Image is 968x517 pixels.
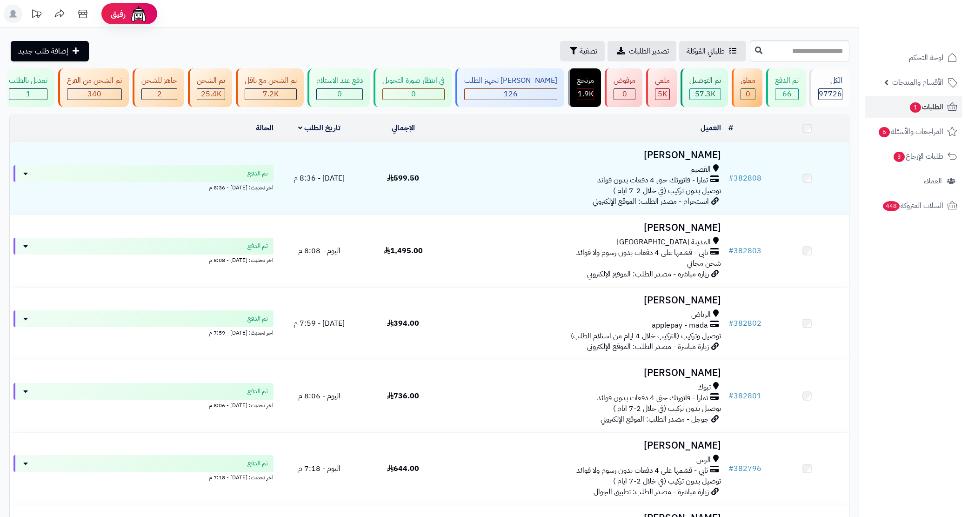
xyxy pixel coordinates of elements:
span: # [728,390,734,402]
span: 0 [622,88,627,100]
div: اخر تحديث: [DATE] - 8:36 م [13,182,274,192]
span: 340 [87,88,101,100]
a: #382796 [728,463,761,474]
a: دفع عند الاستلام 0 [306,68,372,107]
a: تم الدفع 66 [764,68,808,107]
a: #382802 [728,318,761,329]
span: اليوم - 8:06 م [298,390,340,402]
span: اليوم - 7:18 م [298,463,340,474]
span: 25.4K [201,88,221,100]
a: إضافة طلب جديد [11,41,89,61]
div: [PERSON_NAME] تجهيز الطلب [464,75,557,86]
span: زيارة مباشرة - مصدر الطلب: الموقع الإلكتروني [587,269,709,280]
span: 2 [157,88,162,100]
span: انستجرام - مصدر الطلب: الموقع الإلكتروني [593,196,709,207]
span: # [728,463,734,474]
span: 736.00 [387,390,419,402]
span: 126 [504,88,518,100]
span: 448 [882,201,900,212]
div: تم الشحن [197,75,225,86]
a: تم الشحن مع ناقل 7.2K [234,68,306,107]
span: الأقسام والمنتجات [892,76,943,89]
span: توصيل بدون تركيب (في خلال 2-7 ايام ) [613,185,721,196]
span: إضافة طلب جديد [18,46,68,57]
div: تم الشحن من الفرع [67,75,122,86]
a: في انتظار صورة التحويل 0 [372,68,454,107]
div: 57278 [690,89,721,100]
span: طلباتي المُوكلة [687,46,725,57]
span: 0 [337,88,342,100]
div: 66 [775,89,798,100]
div: تعديل بالطلب [9,75,47,86]
span: 97726 [819,88,842,100]
span: تابي - قسّمها على 4 دفعات بدون رسوم ولا فوائد [576,465,708,476]
span: تمارا - فاتورتك حتى 4 دفعات بدون فوائد [597,175,708,186]
span: تابي - قسّمها على 4 دفعات بدون رسوم ولا فوائد [576,248,708,258]
div: مرتجع [577,75,594,86]
div: في انتظار صورة التحويل [382,75,445,86]
span: جوجل - مصدر الطلب: الموقع الإلكتروني [601,414,709,425]
a: طلبات الإرجاع3 [865,145,962,168]
a: الحالة [256,122,274,134]
div: 1858 [577,89,594,100]
a: #382808 [728,173,761,184]
span: تم الدفع [247,387,268,396]
a: تصدير الطلبات [608,41,676,61]
span: الطلبات [909,101,943,114]
div: 0 [383,89,444,100]
a: الطلبات1 [865,96,962,118]
span: تصدير الطلبات [629,46,669,57]
a: الإجمالي [392,122,415,134]
span: [DATE] - 7:59 م [294,318,345,329]
div: ملغي [655,75,670,86]
a: السلات المتروكة448 [865,195,962,217]
span: 1,495.00 [384,245,423,256]
div: مرفوض [614,75,635,86]
a: طلباتي المُوكلة [679,41,746,61]
span: تم الدفع [247,242,268,251]
span: تم الدفع [247,459,268,468]
span: شحن مجاني [687,258,721,269]
a: مرفوض 0 [603,68,644,107]
a: # [728,122,733,134]
img: logo-2.png [905,13,959,33]
span: توصيل وتركيب (التركيب خلال 4 ايام من استلام الطلب) [571,330,721,342]
span: 1 [909,102,921,113]
span: # [728,318,734,329]
div: 340 [67,89,121,100]
span: 7.2K [263,88,279,100]
span: لوحة التحكم [909,51,943,64]
span: applepay - mada [652,320,708,331]
span: المراجعات والأسئلة [878,125,943,138]
a: معلق 0 [730,68,764,107]
a: ملغي 5K [644,68,679,107]
a: تحديثات المنصة [25,5,48,26]
div: اخر تحديث: [DATE] - 7:18 م [13,472,274,482]
div: دفع عند الاستلام [316,75,363,86]
div: 126 [465,89,557,100]
span: زيارة مباشرة - مصدر الطلب: تطبيق الجوال [594,486,709,497]
span: العملاء [924,175,942,188]
h3: [PERSON_NAME] [449,440,721,451]
div: جاهز للشحن [141,75,177,86]
span: الرياض [691,309,711,320]
span: 57.3K [695,88,715,100]
div: 1 [9,89,47,100]
span: 394.00 [387,318,419,329]
span: توصيل بدون تركيب (في خلال 2-7 ايام ) [613,476,721,487]
span: تم الدفع [247,314,268,323]
a: #382801 [728,390,761,402]
div: معلق [741,75,755,86]
a: العميل [701,122,721,134]
span: # [728,245,734,256]
span: السلات المتروكة [882,199,943,212]
button: تصفية [560,41,605,61]
span: رفيق [111,8,126,20]
span: 0 [411,88,416,100]
span: القصيم [690,164,711,175]
span: 1 [26,88,31,100]
span: 5K [658,88,667,100]
span: توصيل بدون تركيب (في خلال 2-7 ايام ) [613,403,721,414]
img: ai-face.png [129,5,148,23]
a: [PERSON_NAME] تجهيز الطلب 126 [454,68,566,107]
